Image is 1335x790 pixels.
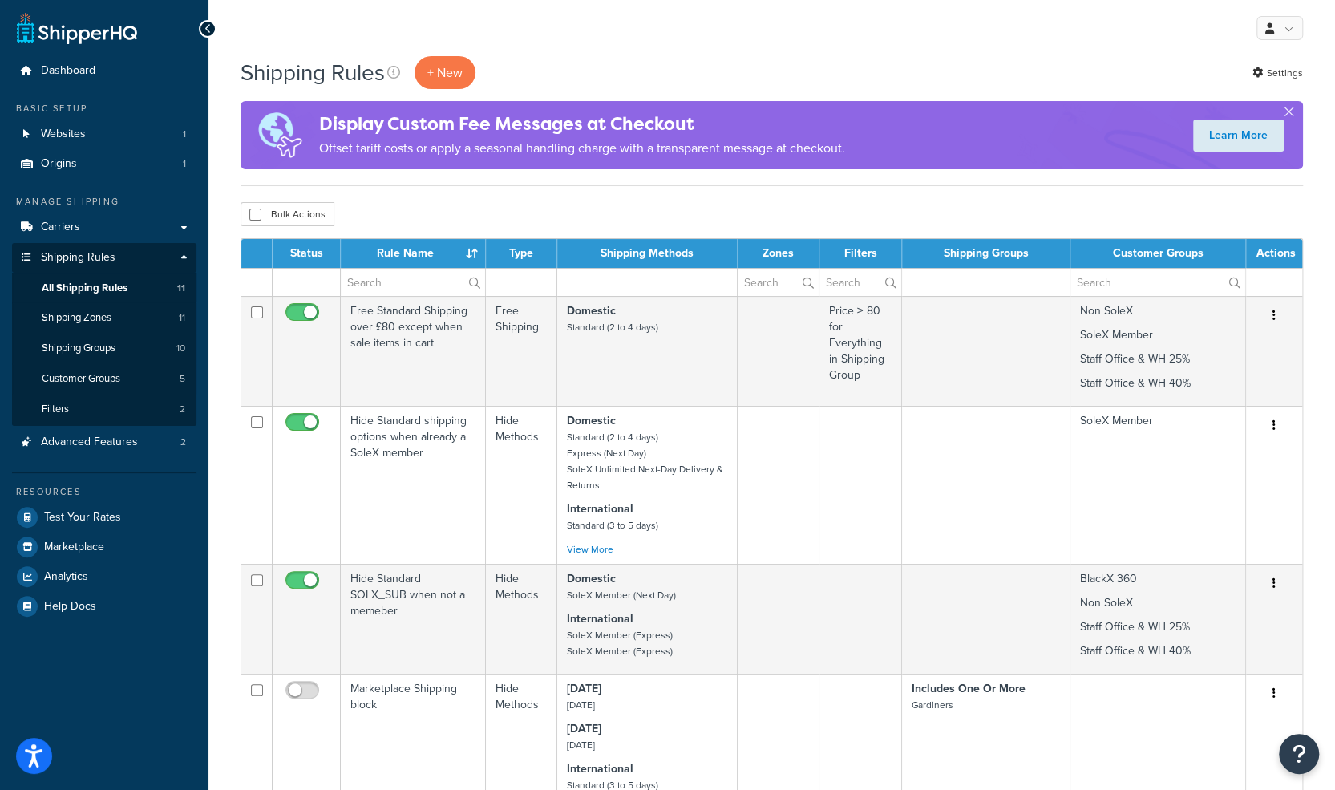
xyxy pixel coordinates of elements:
[567,680,601,697] strong: [DATE]
[1279,734,1319,774] button: Open Resource Center
[486,239,557,268] th: Type
[341,269,485,296] input: Search
[12,56,196,86] a: Dashboard
[567,738,595,752] small: [DATE]
[567,412,616,429] strong: Domestic
[12,485,196,499] div: Resources
[12,364,196,394] a: Customer Groups 5
[12,334,196,363] a: Shipping Groups 10
[12,334,196,363] li: Shipping Groups
[738,239,819,268] th: Zones
[12,427,196,457] a: Advanced Features 2
[12,243,196,426] li: Shipping Rules
[12,303,196,333] li: Shipping Zones
[12,303,196,333] a: Shipping Zones 11
[486,406,557,564] td: Hide Methods
[1080,327,1236,343] p: SoleX Member
[12,120,196,149] li: Websites
[12,102,196,115] div: Basic Setup
[486,296,557,406] td: Free Shipping
[241,101,319,169] img: duties-banner-06bc72dcb5fe05cb3f9472aba00be2ae8eb53ab6f0d8bb03d382ba314ac3c341.png
[341,296,486,406] td: Free Standard Shipping over £80 except when sale items in cart
[180,372,185,386] span: 5
[567,698,595,712] small: [DATE]
[44,600,96,614] span: Help Docs
[177,282,185,295] span: 11
[1080,643,1236,659] p: Staff Office & WH 40%
[12,273,196,303] li: All Shipping Rules
[12,427,196,457] li: Advanced Features
[176,342,185,355] span: 10
[41,64,95,78] span: Dashboard
[819,269,901,296] input: Search
[42,311,111,325] span: Shipping Zones
[12,243,196,273] a: Shipping Rules
[12,533,196,561] a: Marketplace
[42,372,120,386] span: Customer Groups
[341,406,486,564] td: Hide Standard shipping options when already a SoleX member
[41,128,86,141] span: Websites
[12,149,196,179] li: Origins
[41,251,115,265] span: Shipping Rules
[273,239,341,268] th: Status
[902,239,1070,268] th: Shipping Groups
[912,680,1026,697] strong: Includes One Or More
[12,562,196,591] a: Analytics
[1070,296,1246,406] td: Non SoleX
[1080,375,1236,391] p: Staff Office & WH 40%
[567,720,601,737] strong: [DATE]
[12,213,196,242] a: Carriers
[180,403,185,416] span: 2
[341,564,486,674] td: Hide Standard SOLX_SUB when not a memeber
[42,342,115,355] span: Shipping Groups
[12,120,196,149] a: Websites 1
[41,436,138,449] span: Advanced Features
[183,128,186,141] span: 1
[12,195,196,209] div: Manage Shipping
[567,570,616,587] strong: Domestic
[567,760,633,777] strong: International
[12,592,196,621] a: Help Docs
[567,610,633,627] strong: International
[12,364,196,394] li: Customer Groups
[44,541,104,554] span: Marketplace
[567,302,616,319] strong: Domestic
[42,403,69,416] span: Filters
[415,56,475,89] p: + New
[12,503,196,532] a: Test Your Rates
[567,588,676,602] small: SoleX Member (Next Day)
[12,395,196,424] li: Filters
[819,239,902,268] th: Filters
[319,137,845,160] p: Offset tariff costs or apply a seasonal handling charge with a transparent message at checkout.
[567,542,613,557] a: View More
[1246,239,1302,268] th: Actions
[12,149,196,179] a: Origins 1
[567,430,723,492] small: Standard (2 to 4 days) Express (Next Day) SoleX Unlimited Next-Day Delivery & Returns
[179,311,185,325] span: 11
[912,698,953,712] small: Gardiners
[17,12,137,44] a: ShipperHQ Home
[241,57,385,88] h1: Shipping Rules
[42,282,127,295] span: All Shipping Rules
[319,111,845,137] h4: Display Custom Fee Messages at Checkout
[12,273,196,303] a: All Shipping Rules 11
[567,518,658,533] small: Standard (3 to 5 days)
[1070,239,1246,268] th: Customer Groups
[241,202,334,226] button: Bulk Actions
[180,436,186,449] span: 2
[486,564,557,674] td: Hide Methods
[567,500,633,517] strong: International
[1252,62,1303,84] a: Settings
[567,320,658,334] small: Standard (2 to 4 days)
[557,239,738,268] th: Shipping Methods
[1070,564,1246,674] td: BlackX 360
[1080,351,1236,367] p: Staff Office & WH 25%
[1080,619,1236,635] p: Staff Office & WH 25%
[12,395,196,424] a: Filters 2
[1070,269,1245,296] input: Search
[44,511,121,525] span: Test Your Rates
